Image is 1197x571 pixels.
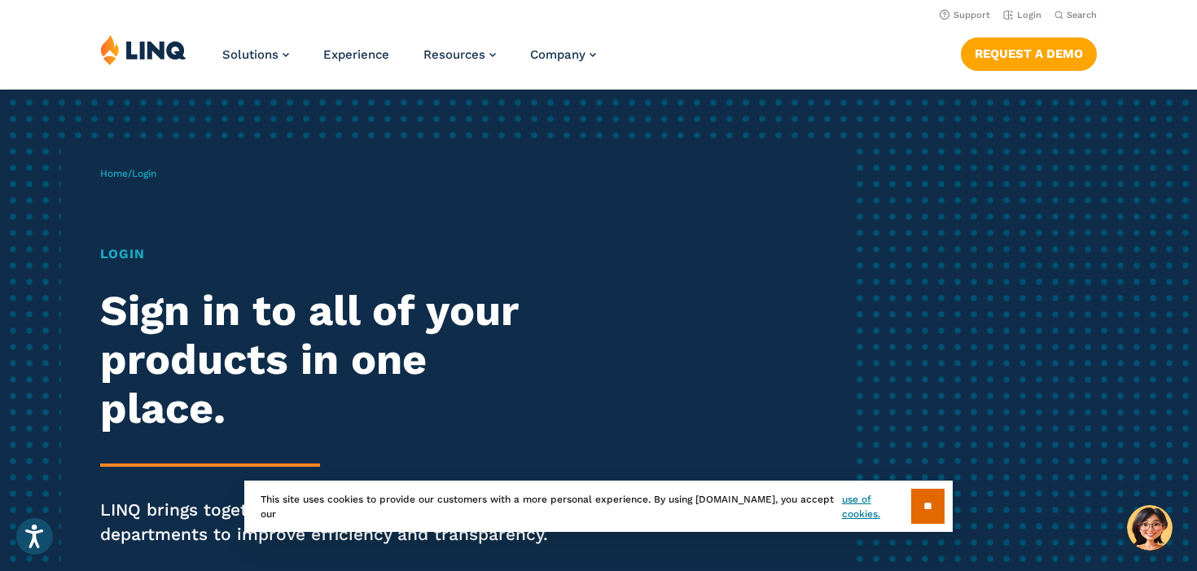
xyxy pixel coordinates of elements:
[100,244,561,264] h1: Login
[423,47,496,62] a: Resources
[1067,10,1097,20] span: Search
[100,168,156,179] span: /
[1003,10,1041,20] a: Login
[100,287,561,433] h2: Sign in to all of your products in one place.
[222,47,278,62] span: Solutions
[423,47,485,62] span: Resources
[244,481,953,532] div: This site uses cookies to provide our customers with a more personal experience. By using [DOMAIN...
[961,34,1097,70] nav: Button Navigation
[132,168,156,179] span: Login
[842,492,911,521] a: use of cookies.
[100,168,128,179] a: Home
[530,47,585,62] span: Company
[961,37,1097,70] a: Request a Demo
[1127,505,1173,551] button: Hello, have a question? Let’s chat.
[100,34,186,65] img: LINQ | K‑12 Software
[222,47,289,62] a: Solutions
[1054,9,1097,21] button: Open Search Bar
[222,34,596,88] nav: Primary Navigation
[100,498,561,547] p: LINQ brings together students, parents and all your departments to improve efficiency and transpa...
[323,47,389,62] a: Experience
[940,10,990,20] a: Support
[530,47,596,62] a: Company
